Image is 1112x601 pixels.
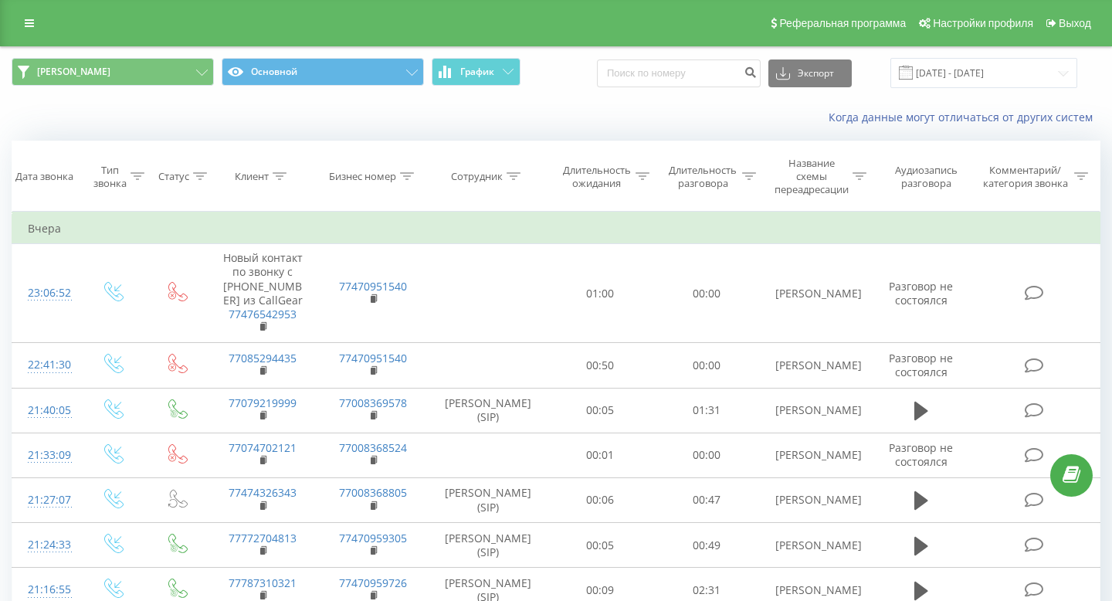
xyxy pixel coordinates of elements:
a: 77470951540 [339,279,407,294]
button: [PERSON_NAME] [12,58,214,86]
td: 00:49 [653,523,760,568]
div: Комментарий/категория звонка [980,164,1070,190]
td: 00:00 [653,343,760,388]
span: Выход [1059,17,1091,29]
div: 21:27:07 [28,485,65,515]
div: Тип звонка [93,164,127,190]
div: Сотрудник [451,170,503,183]
td: [PERSON_NAME] [760,343,870,388]
span: Разговор не состоялся [889,351,953,379]
span: Настройки профиля [933,17,1033,29]
button: График [432,58,520,86]
button: Основной [222,58,424,86]
a: Когда данные могут отличаться от других систем [829,110,1100,124]
div: 21:33:09 [28,440,65,470]
td: [PERSON_NAME] (SIP) [429,388,548,433]
a: 77474326343 [229,485,297,500]
a: 77008368805 [339,485,407,500]
td: [PERSON_NAME] [760,244,870,343]
div: Аудиозапись разговора [884,164,968,190]
div: 23:06:52 [28,278,65,308]
td: [PERSON_NAME] (SIP) [429,477,548,522]
button: Экспорт [768,59,852,87]
a: 77079219999 [229,396,297,410]
td: [PERSON_NAME] (SIP) [429,523,548,568]
td: 00:00 [653,433,760,477]
div: Название схемы переадресации [774,157,849,196]
a: 77772704813 [229,531,297,545]
span: Реферальная программа [779,17,906,29]
td: 00:00 [653,244,760,343]
div: Дата звонка [15,170,73,183]
a: 77787310321 [229,576,297,590]
span: [PERSON_NAME] [37,66,110,78]
a: 77074702121 [229,440,297,455]
div: 21:24:33 [28,530,65,560]
td: 00:05 [548,388,654,433]
a: 77470959726 [339,576,407,590]
td: 00:05 [548,523,654,568]
span: График [460,66,494,77]
td: [PERSON_NAME] [760,433,870,477]
td: 00:01 [548,433,654,477]
div: 22:41:30 [28,350,65,380]
td: Вчера [12,213,1100,244]
td: 00:50 [548,343,654,388]
td: [PERSON_NAME] [760,523,870,568]
span: Разговор не состоялся [889,440,953,469]
div: Длительность разговора [667,164,738,190]
span: Разговор не состоялся [889,279,953,307]
div: Длительность ожидания [561,164,632,190]
div: Бизнес номер [329,170,396,183]
div: Статус [158,170,189,183]
td: 00:47 [653,477,760,522]
a: 77008368524 [339,440,407,455]
td: 00:06 [548,477,654,522]
input: Поиск по номеру [597,59,761,87]
td: [PERSON_NAME] [760,477,870,522]
td: Новый контакт по звонку с [PHONE_NUMBER] из CallGear [208,244,318,343]
a: 77085294435 [229,351,297,365]
a: 77008369578 [339,396,407,410]
a: 77470959305 [339,531,407,545]
td: 01:00 [548,244,654,343]
div: 21:40:05 [28,396,65,426]
a: 77476542953 [229,307,297,321]
td: [PERSON_NAME] [760,388,870,433]
a: 77470951540 [339,351,407,365]
td: 01:31 [653,388,760,433]
div: Клиент [235,170,269,183]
